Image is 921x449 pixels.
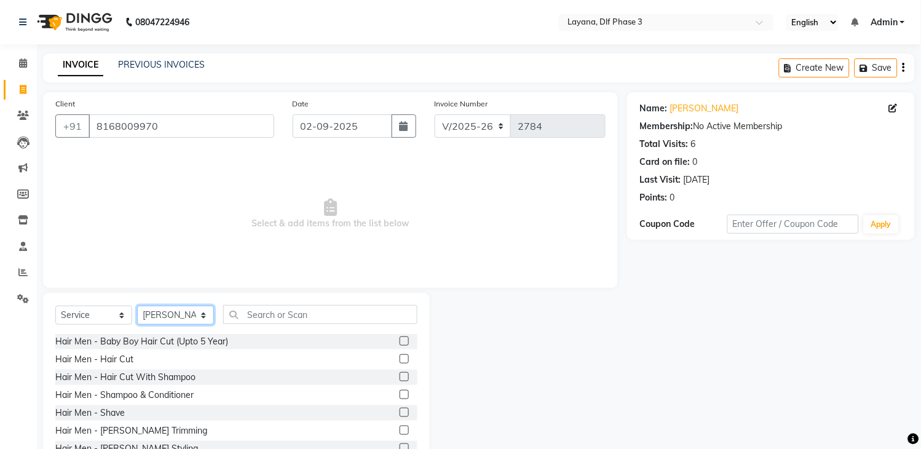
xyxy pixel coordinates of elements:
[670,102,738,115] a: [PERSON_NAME]
[55,353,133,366] div: Hair Men - Hair Cut
[779,58,850,77] button: Create New
[55,114,90,138] button: +91
[683,173,710,186] div: [DATE]
[639,120,693,133] div: Membership:
[55,407,125,419] div: Hair Men - Shave
[55,335,228,348] div: Hair Men - Baby Boy Hair Cut (Upto 5 Year)
[670,191,674,204] div: 0
[31,5,116,39] img: logo
[639,218,727,231] div: Coupon Code
[135,5,189,39] b: 08047224946
[55,98,75,109] label: Client
[639,138,688,151] div: Total Visits:
[55,153,606,276] span: Select & add items from the list below
[435,98,488,109] label: Invoice Number
[639,173,681,186] div: Last Visit:
[55,389,194,402] div: Hair Men - Shampoo & Conditioner
[639,120,903,133] div: No Active Membership
[855,58,898,77] button: Save
[639,156,690,169] div: Card on file:
[89,114,274,138] input: Search by Name/Mobile/Email/Code
[690,138,695,151] div: 6
[55,424,207,437] div: Hair Men - [PERSON_NAME] Trimming
[58,54,103,76] a: INVOICE
[727,215,859,234] input: Enter Offer / Coupon Code
[639,102,667,115] div: Name:
[692,156,697,169] div: 0
[639,191,667,204] div: Points:
[55,371,196,384] div: Hair Men - Hair Cut With Shampoo
[864,215,899,234] button: Apply
[223,305,417,324] input: Search or Scan
[293,98,309,109] label: Date
[118,59,205,70] a: PREVIOUS INVOICES
[871,16,898,29] span: Admin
